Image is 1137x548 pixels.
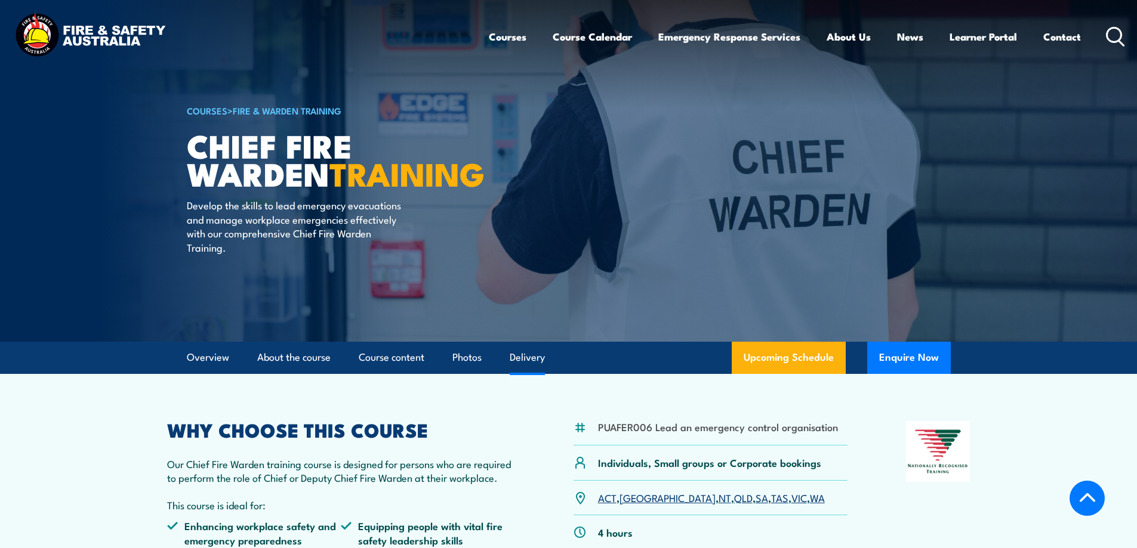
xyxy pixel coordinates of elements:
[734,490,753,504] a: QLD
[598,490,617,504] a: ACT
[897,21,923,52] a: News
[489,21,526,52] a: Courses
[233,104,341,117] a: Fire & Warden Training
[359,342,424,373] a: Course content
[257,342,331,373] a: About the course
[791,490,807,504] a: VIC
[827,21,871,52] a: About Us
[510,342,545,373] a: Delivery
[1043,21,1081,52] a: Contact
[658,21,800,52] a: Emergency Response Services
[187,342,229,373] a: Overview
[187,104,227,117] a: COURSES
[167,519,341,547] li: Enhancing workplace safety and emergency preparedness
[553,21,632,52] a: Course Calendar
[598,456,821,469] p: Individuals, Small groups or Corporate bookings
[167,498,516,512] p: This course is ideal for:
[329,148,485,197] strong: TRAINING
[341,519,515,547] li: Equipping people with vital fire safety leadership skills
[187,131,482,187] h1: Chief Fire Warden
[598,420,838,434] li: PUAFER006 Lead an emergency control organisation
[187,198,405,254] p: Develop the skills to lead emergency evacuations and manage workplace emergencies effectively wit...
[732,342,846,374] a: Upcoming Schedule
[167,457,516,485] p: Our Chief Fire Warden training course is designed for persons who are required to perform the rol...
[452,342,482,373] a: Photos
[756,490,768,504] a: SA
[598,491,825,504] p: , , , , , , ,
[771,490,788,504] a: TAS
[620,490,716,504] a: [GEOGRAPHIC_DATA]
[719,490,731,504] a: NT
[167,421,516,438] h2: WHY CHOOSE THIS COURSE
[867,342,951,374] button: Enquire Now
[950,21,1017,52] a: Learner Portal
[906,421,970,482] img: Nationally Recognised Training logo.
[187,103,482,117] h6: >
[598,525,633,539] p: 4 hours
[810,490,825,504] a: WA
